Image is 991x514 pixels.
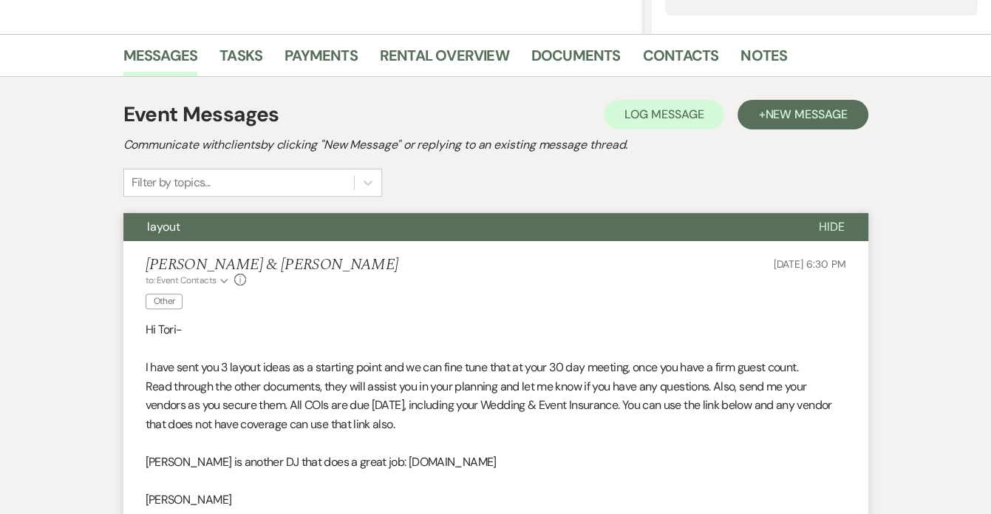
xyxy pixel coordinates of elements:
[740,44,787,76] a: Notes
[531,44,621,76] a: Documents
[146,320,846,339] p: Hi Tori-
[146,358,846,377] p: I have sent you 3 layout ideas as a starting point and we can fine tune that at your 30 day meeti...
[738,100,868,129] button: +New Message
[146,294,183,309] span: Other
[624,106,704,122] span: Log Message
[795,213,868,241] button: Hide
[132,174,211,192] div: Filter by topics...
[146,274,217,286] span: to: Event Contacts
[380,44,509,76] a: Rental Overview
[123,99,279,130] h1: Event Messages
[219,44,262,76] a: Tasks
[147,219,180,234] span: layout
[146,274,231,287] button: to: Event Contacts
[604,100,724,129] button: Log Message
[285,44,358,76] a: Payments
[146,377,846,434] p: Read through the other documents, they will assist you in your planning and let me know if you ha...
[819,219,845,234] span: Hide
[146,453,846,472] p: [PERSON_NAME] is another DJ that does a great job: [DOMAIN_NAME]
[773,257,845,271] span: [DATE] 6:30 PM
[643,44,719,76] a: Contacts
[146,256,399,274] h5: [PERSON_NAME] & [PERSON_NAME]
[765,106,847,122] span: New Message
[146,490,846,510] p: [PERSON_NAME]
[123,213,795,241] button: layout
[123,136,868,154] h2: Communicate with clients by clicking "New Message" or replying to an existing message thread.
[123,44,198,76] a: Messages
